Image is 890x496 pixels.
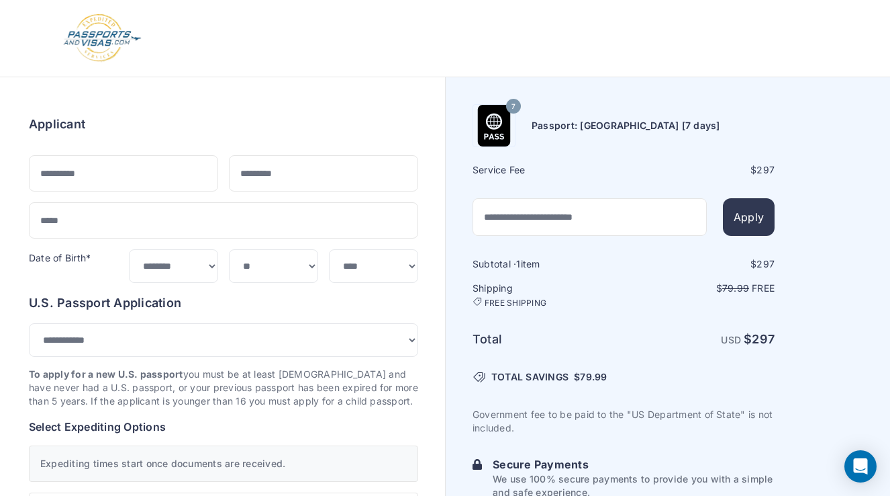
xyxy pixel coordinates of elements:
[532,119,720,132] h6: Passport: [GEOGRAPHIC_DATA] [7 days]
[752,332,775,346] span: 297
[722,282,749,294] span: 79.99
[473,408,775,435] p: Government fee to be paid to the "US Department of State" is not included.
[744,332,775,346] strong: $
[625,282,775,295] p: $
[580,371,607,382] span: 79.99
[29,252,91,263] label: Date of Birth*
[29,368,418,408] p: you must be at least [DEMOGRAPHIC_DATA] and have never had a U.S. passport, or your previous pass...
[723,198,775,236] button: Apply
[62,13,142,63] img: Logo
[29,115,85,134] h6: Applicant
[29,446,418,482] div: Expediting times start once documents are received.
[473,163,622,177] h6: Service Fee
[473,330,622,349] h6: Total
[756,164,775,175] span: 297
[491,370,568,384] span: TOTAL SAVINGS
[29,368,183,380] strong: To apply for a new U.S. passport
[493,456,775,472] h6: Secure Payments
[574,370,607,384] span: $
[721,334,741,345] span: USD
[511,98,515,116] span: 7
[29,419,418,435] h6: Select Expediting Options
[752,282,775,294] span: Free
[473,282,622,308] h6: Shipping
[756,258,775,270] span: 297
[473,257,622,271] h6: Subtotal · item
[485,298,546,308] span: FREE SHIPPING
[625,257,775,271] div: $
[844,450,877,483] div: Open Intercom Messenger
[473,105,515,147] img: Product Name
[516,258,520,270] span: 1
[625,163,775,177] div: $
[29,294,418,313] h6: U.S. Passport Application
